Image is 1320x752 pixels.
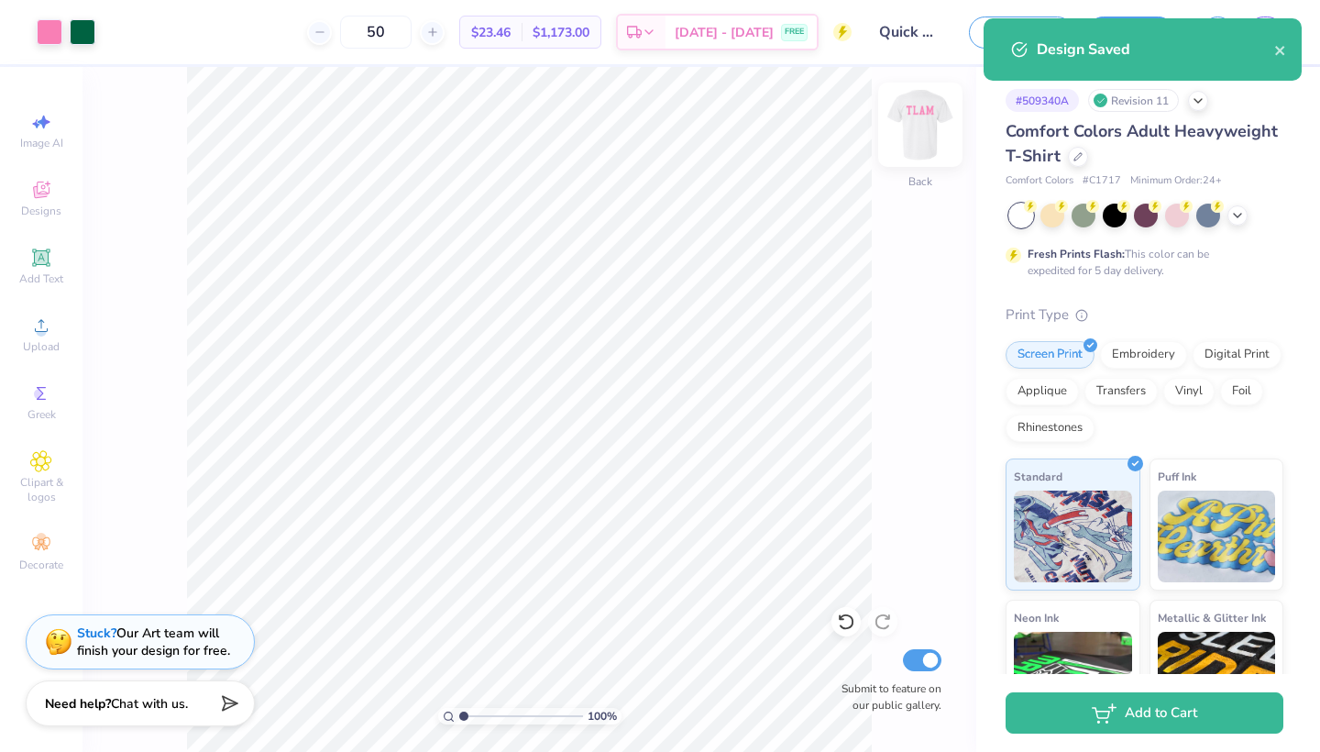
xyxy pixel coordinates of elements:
img: Puff Ink [1158,491,1276,582]
span: Minimum Order: 24 + [1130,173,1222,189]
span: Image AI [20,136,63,150]
img: Neon Ink [1014,632,1132,724]
span: $1,173.00 [533,23,589,42]
div: Rhinestones [1006,415,1094,442]
span: Add Text [19,271,63,286]
div: Applique [1006,378,1079,405]
div: Vinyl [1163,378,1215,405]
span: Metallic & Glitter Ink [1158,608,1266,627]
button: Add to Cart [1006,692,1283,734]
span: [DATE] - [DATE] [675,23,774,42]
span: Chat with us. [111,695,188,713]
div: Screen Print [1006,341,1094,369]
label: Submit to feature on our public gallery. [831,680,941,713]
span: Comfort Colors Adult Heavyweight T-Shirt [1006,120,1278,167]
span: Standard [1014,467,1062,486]
img: Standard [1014,491,1132,582]
strong: Need help? [45,695,111,713]
div: Transfers [1084,378,1158,405]
button: Save as [969,17,1073,49]
div: This color can be expedited for 5 day delivery. [1028,246,1253,279]
span: $23.46 [471,23,511,42]
input: – – [340,16,412,49]
span: Comfort Colors [1006,173,1073,189]
span: 100 % [588,708,617,724]
div: Foil [1220,378,1263,405]
img: Back [884,88,957,161]
div: Digital Print [1193,341,1281,369]
div: Embroidery [1100,341,1187,369]
div: Back [908,173,932,190]
span: Puff Ink [1158,467,1196,486]
div: # 509340A [1006,89,1079,112]
span: Upload [23,339,60,354]
div: Print Type [1006,304,1283,326]
button: close [1274,39,1287,61]
span: FREE [785,26,804,39]
strong: Stuck? [77,625,116,642]
input: Untitled Design [865,14,955,50]
div: Revision 11 [1088,89,1179,112]
span: Clipart & logos [9,475,73,504]
span: Neon Ink [1014,608,1059,627]
span: # C1717 [1083,173,1121,189]
div: Our Art team will finish your design for free. [77,625,230,659]
strong: Fresh Prints Flash: [1028,247,1125,261]
div: Design Saved [1037,39,1274,61]
img: Metallic & Glitter Ink [1158,632,1276,724]
span: Designs [21,204,61,218]
span: Greek [27,407,56,422]
span: Decorate [19,558,63,572]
